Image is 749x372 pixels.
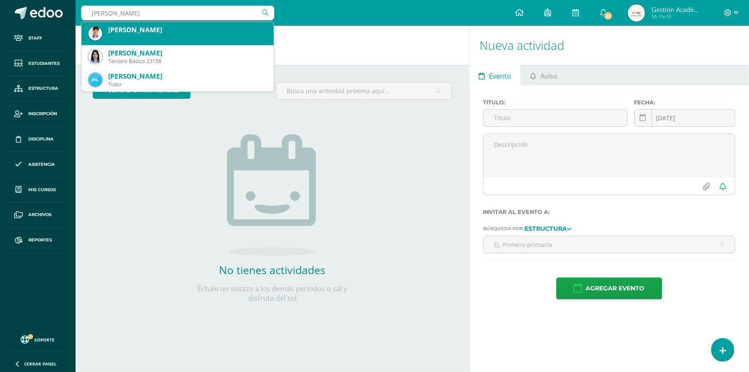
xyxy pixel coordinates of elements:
[556,277,662,299] button: Agregar evento
[28,85,58,92] span: Estructura
[7,228,69,253] a: Reportes
[108,49,267,58] div: [PERSON_NAME]
[28,186,56,193] span: Mis cursos
[635,110,735,126] input: Fecha de entrega
[28,161,55,168] span: Asistencia
[10,333,65,345] a: Soporte
[652,13,703,20] span: Mi Perfil
[480,26,739,65] h1: Nueva actividad
[28,136,54,143] span: Disciplina
[525,225,567,233] strong: Estructura
[603,11,613,21] span: 25
[108,72,267,81] div: [PERSON_NAME]
[483,226,525,232] span: Búsqueda por:
[484,236,735,253] input: Ej. Primero primaria
[484,110,627,126] input: Título
[88,50,102,64] img: c0e1bf6d21ac61e6460750b68aaf250e.png
[483,209,735,215] label: Invitar al evento a:
[7,76,69,102] a: Estructura
[483,99,628,106] label: Título:
[28,110,57,117] span: Inscripción
[108,25,267,34] div: [PERSON_NAME]
[540,66,558,86] span: Aviso
[521,65,567,85] a: Aviso
[28,60,60,67] span: Estudiantes
[7,101,69,127] a: Inscripción
[227,134,317,256] img: no_activities.png
[7,177,69,203] a: Mis cursos
[35,337,55,343] span: Soporte
[7,152,69,177] a: Asistencia
[7,51,69,76] a: Estudiantes
[470,65,521,85] a: Evento
[28,237,52,244] span: Reportes
[108,58,267,65] div: Tercero Básico 23158
[652,5,703,14] span: Gestión Académica
[7,26,69,51] a: Staff
[28,211,52,218] span: Archivos
[634,99,735,106] label: Fecha:
[81,6,274,20] input: Busca un usuario...
[628,4,645,21] img: ff93632bf489dcbc5131d32d8a4af367.png
[24,361,57,367] span: Cerrar panel
[28,35,42,42] span: Staff
[186,284,358,303] p: Échale un vistazo a los demás períodos o sal y disfruta del sol
[525,226,572,232] a: Estructura
[88,27,102,40] img: f3dde06735931672b025e1480710a6dd.png
[88,73,102,87] img: 4f18c13a0334f3d2af0c8abf00f5420b.png
[489,66,511,86] span: Evento
[276,82,451,99] input: Busca una actividad próxima aquí...
[186,262,358,277] h2: No tienes actividades
[108,81,267,88] div: Tutor
[586,278,645,299] span: Agregar evento
[7,127,69,152] a: Disciplina
[7,202,69,228] a: Archivos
